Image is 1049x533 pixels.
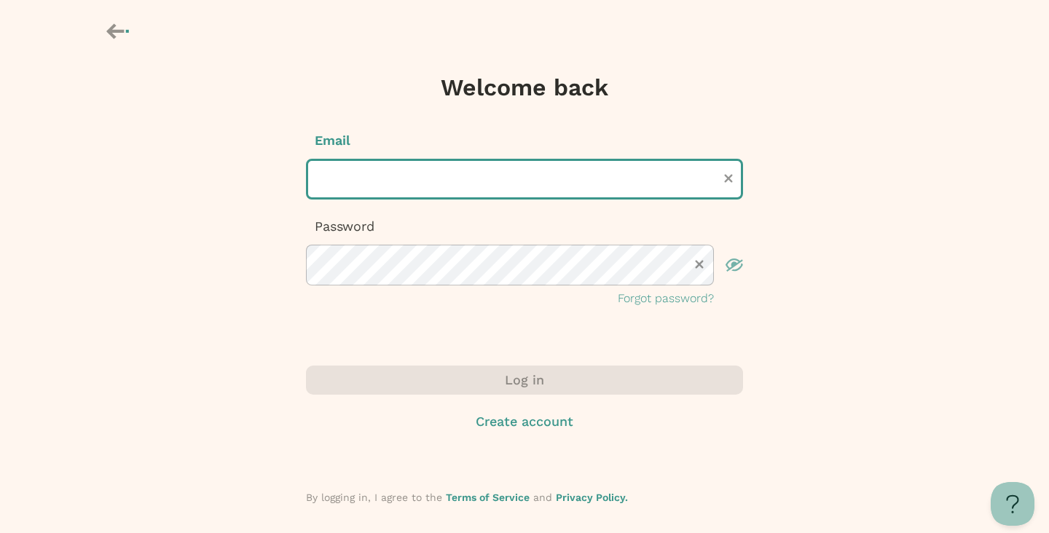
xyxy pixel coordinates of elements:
[441,73,608,102] h1: Welcome back
[306,412,743,431] button: Create account
[446,491,530,503] a: Terms of Service
[618,290,714,307] button: Forgot password?
[991,482,1034,526] iframe: Toggle Customer Support
[306,217,743,236] p: Password
[556,491,628,503] a: Privacy Policy.
[306,131,743,150] p: Email
[306,491,628,503] span: By logging in, I agree to the and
